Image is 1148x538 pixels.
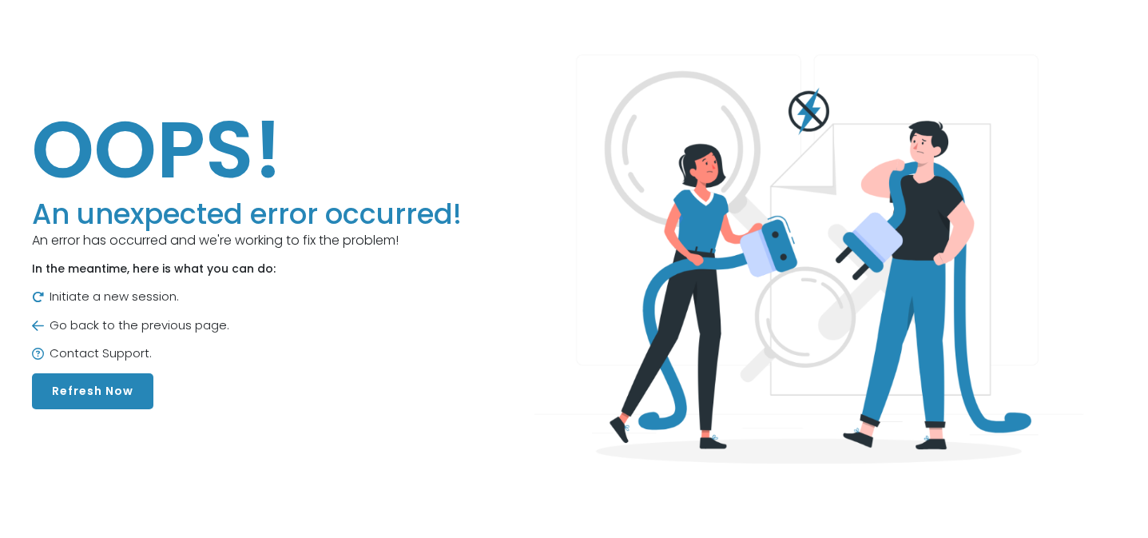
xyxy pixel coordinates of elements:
p: An error has occurred and we're working to fix the problem! [32,231,462,250]
p: Go back to the previous page. [32,317,462,335]
h3: An unexpected error occurred! [32,197,462,231]
p: In the meantime, here is what you can do: [32,261,462,277]
p: Contact Support. [32,345,462,363]
p: Initiate a new session. [32,288,462,306]
h1: OOPS! [32,102,462,197]
button: Refresh Now [32,373,153,409]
